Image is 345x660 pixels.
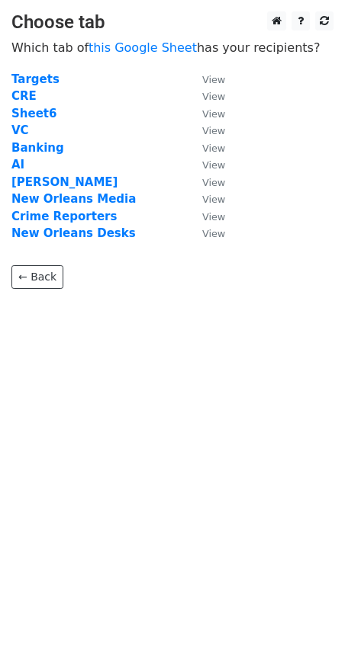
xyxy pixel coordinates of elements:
[11,265,63,289] a: ← Back
[202,177,225,188] small: View
[202,194,225,205] small: View
[89,40,197,55] a: this Google Sheet
[11,72,60,86] a: Targets
[187,89,225,103] a: View
[187,210,225,223] a: View
[187,123,225,137] a: View
[187,226,225,240] a: View
[11,89,37,103] a: CRE
[202,74,225,85] small: View
[11,192,136,206] a: New Orleans Media
[11,123,29,137] a: VC
[11,210,117,223] a: Crime Reporters
[187,192,225,206] a: View
[11,107,56,120] a: Sheet6
[187,175,225,189] a: View
[202,143,225,154] small: View
[187,141,225,155] a: View
[187,107,225,120] a: View
[11,40,334,56] p: Which tab of has your recipients?
[202,211,225,223] small: View
[11,175,118,189] a: [PERSON_NAME]
[202,159,225,171] small: View
[11,11,334,34] h3: Choose tab
[202,125,225,136] small: View
[187,72,225,86] a: View
[11,141,64,155] a: Banking
[202,108,225,120] small: View
[11,226,136,240] a: New Orleans Desks
[11,158,24,171] a: AI
[202,91,225,102] small: View
[202,228,225,239] small: View
[187,158,225,171] a: View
